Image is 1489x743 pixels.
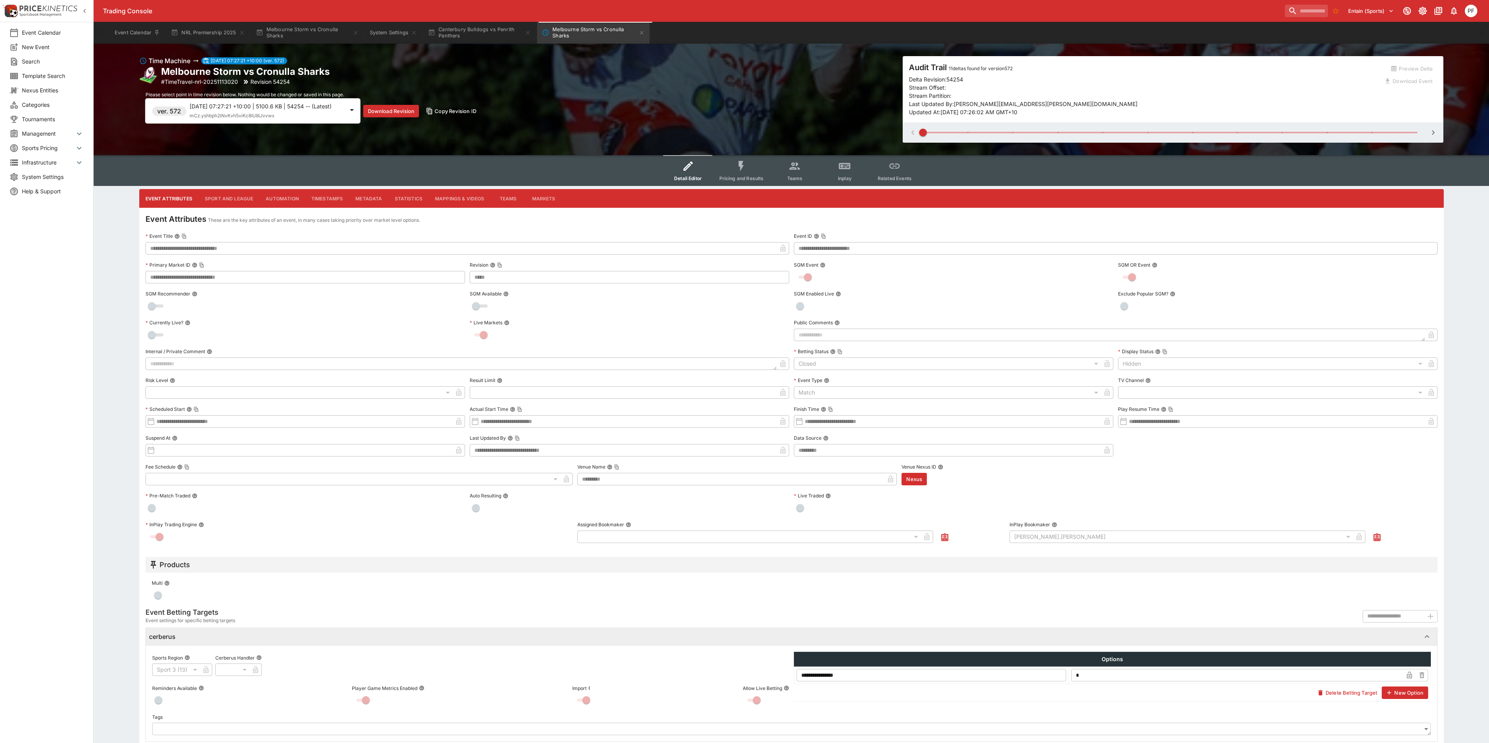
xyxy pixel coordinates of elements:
button: Suspend At [172,435,177,441]
button: Canterbury Bulldogs vs Penrith Panthers [423,22,536,44]
p: Revision [470,262,488,268]
span: Infrastructure [22,158,75,166]
button: Automation [259,189,305,208]
button: Risk Level [170,378,175,383]
button: Copy To Clipboard [1162,349,1168,354]
p: TV Channel [1118,377,1144,384]
h5: Products [160,560,190,569]
span: Search [22,57,84,65]
button: Assigned Bookmaker [626,522,631,527]
button: Primary Market IDCopy To Clipboard [192,262,197,268]
img: PriceKinetics [20,5,77,11]
p: Allow Live Betting [743,685,782,692]
button: Live Traded [825,493,831,499]
span: Event settings for specific betting targets [146,617,235,624]
p: Data Source [794,435,822,441]
p: Venue Nexus ID [902,463,936,470]
span: Nexus Entities [22,86,84,94]
button: System Settings [365,22,422,44]
p: Fee Schedule [146,463,176,470]
button: Copy To Clipboard [184,464,190,470]
h4: Audit Trail [909,62,1380,73]
span: System Settings [22,173,84,181]
p: These are the key attributes of an event, in many cases taking priority over market level options. [208,216,420,224]
p: Finish Time [794,406,819,412]
button: Venue Nexus ID [938,464,943,470]
p: Event ID [794,233,812,239]
p: SGM Event [794,262,818,268]
button: Allow Live Betting [784,685,789,691]
button: Display StatusCopy To Clipboard [1155,349,1161,354]
button: Copy Revision ID [422,105,481,117]
button: Pre-Match Traded [192,493,197,499]
button: TV Channel [1145,378,1151,383]
button: Multi [164,580,170,586]
h5: Event Betting Targets [146,608,235,617]
div: Event type filters [663,155,920,186]
p: Live Markets [470,319,502,326]
span: Management [22,129,75,138]
button: Import [588,685,594,691]
button: Mappings & Videos [429,189,491,208]
button: SGM Enabled Live [836,291,841,297]
button: Public Comments [834,320,840,326]
button: Nexus [902,473,927,485]
p: Assigned Bookmaker [577,521,624,528]
button: Metadata [349,189,388,208]
p: Copy To Clipboard [161,78,238,86]
button: Internal / Private Comment [207,349,212,354]
p: Venue Name [577,463,605,470]
span: Help & Support [22,187,84,195]
p: Result Limit [470,377,495,384]
input: search [1285,5,1328,17]
p: Last Updated By [470,435,506,441]
button: Event IDCopy To Clipboard [814,234,819,239]
div: Trading Console [103,7,1282,15]
button: Copy To Clipboard [181,234,187,239]
p: Reminders Available [152,685,197,692]
p: SGM Enabled Live [794,290,834,297]
button: Play Resume TimeCopy To Clipboard [1161,407,1166,412]
button: Result Limit [497,378,502,383]
h2: Copy To Clipboard [161,65,330,78]
button: Exclude Popular SGM? [1170,291,1175,297]
p: Play Resume Time [1118,406,1159,412]
button: Copy To Clipboard [193,407,199,412]
p: Risk Level [146,377,168,384]
button: Statistics [389,189,429,208]
button: Assign to Me [938,531,952,545]
button: NRL Premiership 2025 [166,22,249,44]
p: Pre-Match Traded [146,492,190,499]
button: Teams [491,189,526,208]
span: mCz.yshbph2iNvKvh5viKc8IU8iJvvwx [190,113,275,119]
button: Last Updated ByCopy To Clipboard [508,435,513,441]
button: Copy To Clipboard [515,435,520,441]
button: Sport and League [199,189,259,208]
p: Event Type [794,377,822,384]
p: [DATE] 07:27:21 +10:00 | 5100.6 KB | 54254 -- (Latest) [190,102,344,110]
button: Delete Betting Target [1313,686,1382,699]
h6: ver. 572 [157,106,181,116]
h6: cerberus [149,633,176,641]
button: Copy To Clipboard [837,349,843,354]
button: No Bookmarks [1329,5,1342,17]
p: Auto Resulting [470,492,501,499]
button: Copy To Clipboard [821,234,826,239]
div: Peter Fairgrieve [1465,5,1477,17]
p: Live Traded [794,492,824,499]
p: Primary Market ID [146,262,190,268]
button: Data Source [823,435,829,441]
p: Cerberus Handler [215,655,255,661]
p: Tags [152,714,163,720]
button: Markets [526,189,562,208]
button: Sports Region [185,655,190,660]
p: SGM Available [470,290,502,297]
p: InPlay Bookmaker [1010,521,1050,528]
p: Revision 54254 [250,78,290,86]
img: PriceKinetics Logo [2,3,18,19]
img: rugby_league.png [139,66,158,85]
button: Copy To Clipboard [497,262,502,268]
p: Public Comments [794,319,833,326]
button: Melbourne Storm vs Cronulla Sharks [251,22,364,44]
button: Copy To Clipboard [1168,407,1173,412]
